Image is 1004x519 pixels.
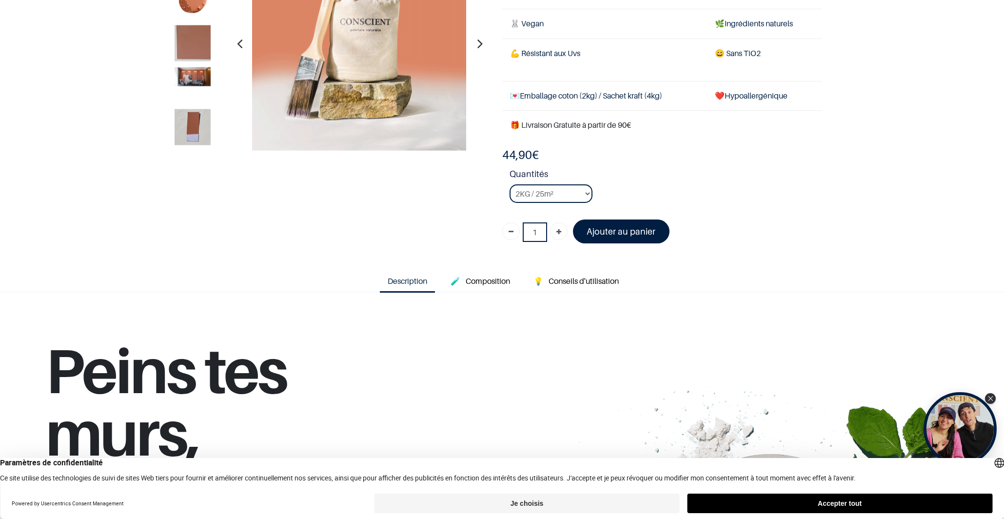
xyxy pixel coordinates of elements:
span: 🐰 Vegan [510,19,544,28]
td: Emballage coton (2kg) / Sachet kraft (4kg) [502,81,707,111]
td: Ingrédients naturels [707,9,822,39]
font: 🎁 Livraison Gratuite à partir de 90€ [510,120,631,130]
strong: Quantités [510,167,822,184]
a: Ajouter [550,222,568,240]
span: Description [388,276,427,286]
div: Close Tolstoy widget [985,393,996,404]
b: € [502,148,539,162]
div: Tolstoy bubble widget [924,392,997,465]
span: 💌 [510,91,520,100]
span: 😄 S [715,48,730,58]
iframe: Tidio Chat [954,456,1000,502]
a: Supprimer [502,222,520,240]
span: 🧪 [451,276,460,286]
img: Product image [175,25,211,61]
span: 💪 Résistant aux Uvs [510,48,580,58]
span: 44,90 [502,148,532,162]
span: Composition [466,276,510,286]
img: Product image [175,67,211,86]
img: Product image [175,109,211,145]
td: ans TiO2 [707,39,822,81]
a: Ajouter au panier [573,220,670,243]
font: Ajouter au panier [587,226,655,237]
span: 🌿 [715,19,725,28]
h1: Peins tes murs, [45,339,446,476]
span: 💡 [533,276,543,286]
td: ❤️Hypoallergénique [707,81,822,111]
span: Conseils d'utilisation [549,276,619,286]
div: Open Tolstoy [924,392,997,465]
div: Open Tolstoy widget [924,392,997,465]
